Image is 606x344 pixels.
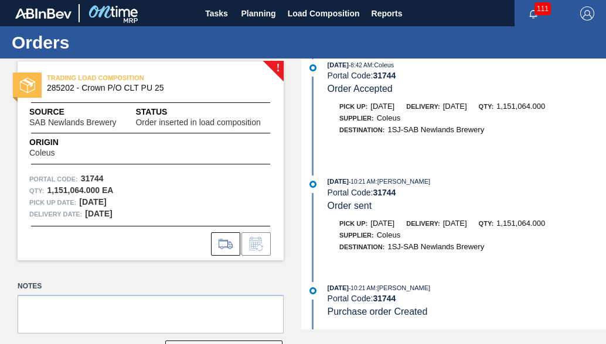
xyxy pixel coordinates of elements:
[241,6,276,20] span: Planning
[376,284,431,291] span: : [PERSON_NAME]
[241,232,271,256] div: Inform order change
[135,118,260,127] span: Order inserted in load composition
[328,178,349,185] span: [DATE]
[47,84,260,92] span: 285202 - Crown P/O CLT PU 25
[328,71,606,80] div: Portal Code:
[349,285,376,291] span: - 10:21 AM
[349,178,376,185] span: - 10:21 AM
[373,71,396,80] strong: 31744
[29,136,84,149] span: Origin
[211,232,240,256] div: Go to Load Composition
[85,209,112,218] strong: [DATE]
[20,78,35,93] img: status
[377,231,400,239] span: Coleus
[328,294,606,303] div: Portal Code:
[81,174,104,183] strong: 31744
[406,103,440,110] span: Delivery:
[479,103,493,110] span: Qty:
[328,188,606,197] div: Portal Code:
[339,103,367,110] span: Pick up:
[29,185,44,197] span: Qty :
[328,284,349,291] span: [DATE]
[376,178,431,185] span: : [PERSON_NAME]
[373,294,396,303] strong: 31744
[339,115,374,122] span: Supplier:
[135,106,272,118] span: Status
[339,232,374,239] span: Supplier:
[339,220,367,227] span: Pick up:
[328,84,393,94] span: Order Accepted
[204,6,230,20] span: Tasks
[534,2,551,15] span: 111
[406,220,440,227] span: Delivery:
[372,6,403,20] span: Reports
[328,307,428,317] span: Purchase order Created
[349,62,372,68] span: - 8:42 AM
[309,181,316,188] img: atual
[79,197,106,207] strong: [DATE]
[309,287,316,294] img: atual
[339,126,384,133] span: Destination:
[479,220,493,227] span: Qty:
[47,72,211,84] span: TRADING LOAD COMPOSITION
[373,188,396,197] strong: 31744
[515,5,552,22] button: Notifications
[496,219,545,228] span: 1,151,064.000
[18,278,284,295] label: Notes
[29,106,135,118] span: Source
[387,242,484,251] span: 1SJ-SAB Newlands Brewery
[328,61,349,68] span: [DATE]
[580,6,594,20] img: Logout
[496,102,545,111] span: 1,151,064.000
[443,219,467,228] span: [DATE]
[309,64,316,71] img: atual
[15,8,72,19] img: TNhmsLtSVTkK8tSr43FrP2fwEKptu5GPRR3wAAAABJRU5ErkJggg==
[29,173,78,185] span: Portal Code:
[372,61,394,68] span: : Coleus
[328,201,372,211] span: Order sent
[47,185,113,195] strong: 1,151,064.000 EA
[443,102,467,111] span: [DATE]
[29,118,117,127] span: SAB Newlands Brewery
[29,197,76,208] span: Pick up Date:
[12,36,220,49] h1: Orders
[29,149,55,157] span: Coleus
[377,113,400,122] span: Coleus
[29,208,82,220] span: Delivery Date:
[370,102,394,111] span: [DATE]
[339,243,384,250] span: Destination:
[288,6,360,20] span: Load Composition
[370,219,394,228] span: [DATE]
[387,125,484,134] span: 1SJ-SAB Newlands Brewery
